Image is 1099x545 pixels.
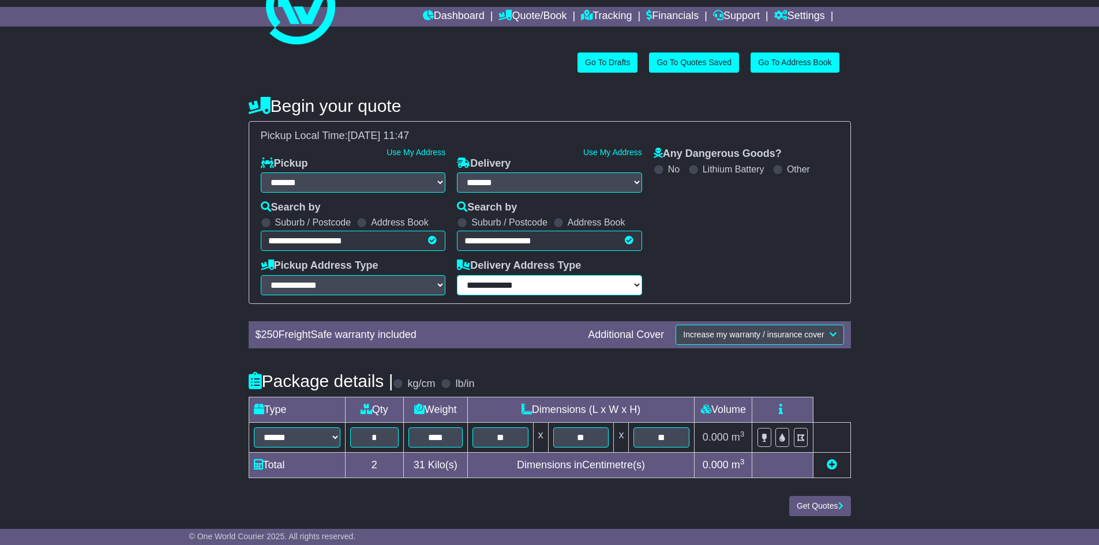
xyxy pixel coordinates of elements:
td: Volume [695,397,752,422]
label: Other [787,164,810,175]
a: Use My Address [583,148,642,157]
a: Tracking [581,7,632,27]
label: Suburb / Postcode [471,217,547,228]
div: Additional Cover [582,329,670,341]
div: $ FreightSafe warranty included [250,329,583,341]
span: 31 [414,459,425,471]
a: Dashboard [423,7,485,27]
div: Pickup Local Time: [255,130,845,142]
a: Go To Address Book [751,52,839,73]
label: Pickup Address Type [261,260,378,272]
button: Increase my warranty / insurance cover [676,325,843,345]
label: Delivery Address Type [457,260,581,272]
a: Go To Quotes Saved [649,52,739,73]
td: Weight [403,397,467,422]
label: Address Book [371,217,429,228]
span: 250 [261,329,279,340]
label: Suburb / Postcode [275,217,351,228]
label: Search by [457,201,517,214]
td: 2 [345,452,403,478]
a: Quote/Book [498,7,567,27]
span: m [732,431,745,443]
td: x [614,422,629,452]
a: Financials [646,7,699,27]
span: © One World Courier 2025. All rights reserved. [189,532,356,541]
a: Settings [774,7,825,27]
td: Dimensions in Centimetre(s) [467,452,695,478]
td: x [533,422,548,452]
a: Add new item [827,459,837,471]
a: Support [713,7,760,27]
td: Total [249,452,345,478]
a: Go To Drafts [577,52,637,73]
span: 0.000 [703,431,729,443]
h4: Begin your quote [249,96,851,115]
label: kg/cm [407,378,435,390]
label: Search by [261,201,321,214]
label: No [668,164,680,175]
a: Use My Address [387,148,445,157]
span: 0.000 [703,459,729,471]
label: Delivery [457,157,511,170]
label: lb/in [455,378,474,390]
sup: 3 [740,457,745,466]
span: [DATE] 11:47 [348,130,410,141]
td: Dimensions (L x W x H) [467,397,695,422]
span: m [732,459,745,471]
h4: Package details | [249,371,393,390]
label: Lithium Battery [703,164,764,175]
td: Qty [345,397,403,422]
span: Increase my warranty / insurance cover [683,330,824,339]
td: Kilo(s) [403,452,467,478]
label: Pickup [261,157,308,170]
td: Type [249,397,345,422]
label: Address Book [568,217,625,228]
sup: 3 [740,430,745,438]
label: Any Dangerous Goods? [654,148,782,160]
button: Get Quotes [789,496,851,516]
